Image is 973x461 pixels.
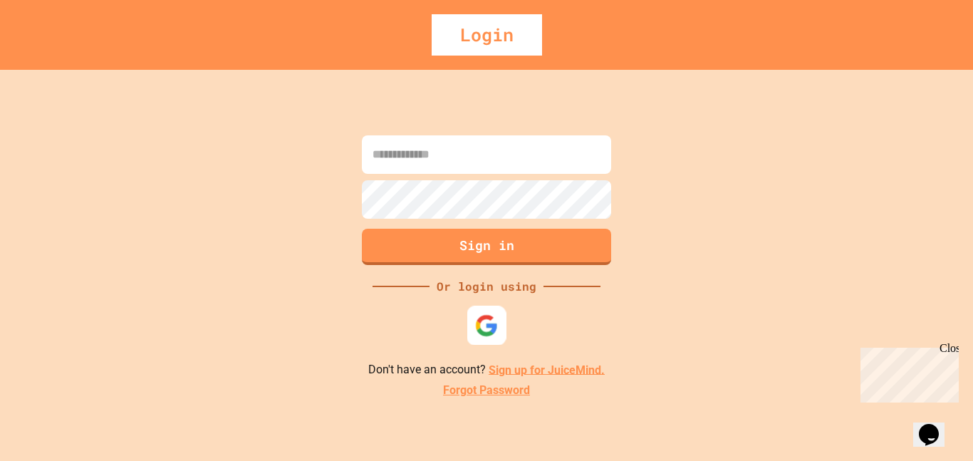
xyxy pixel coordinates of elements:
[430,278,543,295] div: Or login using
[913,404,959,447] iframe: chat widget
[6,6,98,90] div: Chat with us now!Close
[855,342,959,403] iframe: chat widget
[362,229,611,265] button: Sign in
[368,361,605,379] p: Don't have an account?
[475,314,499,337] img: google-icon.svg
[443,382,530,399] a: Forgot Password
[489,363,605,376] a: Sign up for JuiceMind.
[432,14,542,56] div: Login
